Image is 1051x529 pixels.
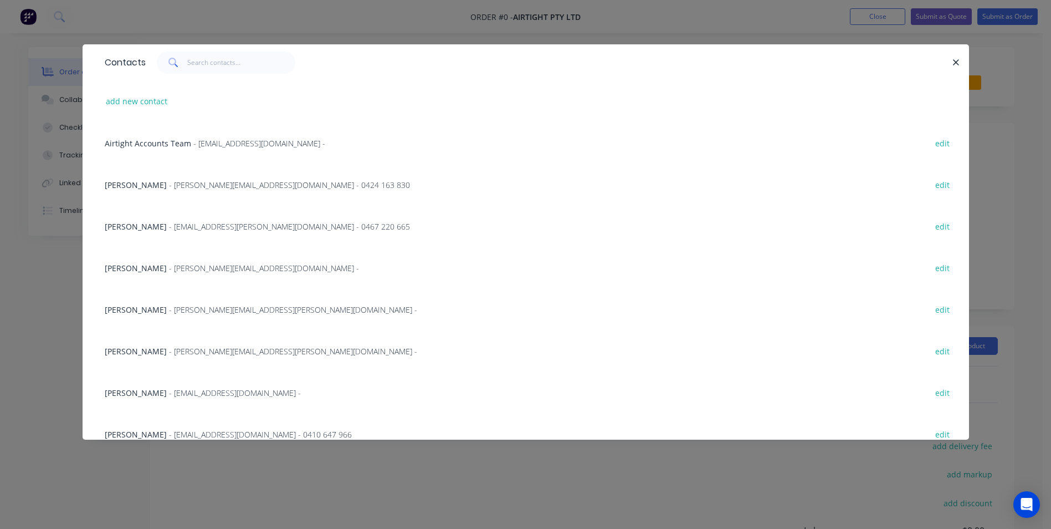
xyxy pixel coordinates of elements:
span: - [EMAIL_ADDRESS][DOMAIN_NAME] - [169,388,301,398]
span: [PERSON_NAME] [105,180,167,190]
button: edit [930,177,956,192]
button: edit [930,343,956,358]
span: [PERSON_NAME] [105,263,167,273]
input: Search contacts... [187,52,295,74]
span: - [PERSON_NAME][EMAIL_ADDRESS][PERSON_NAME][DOMAIN_NAME] - [169,304,417,315]
button: add new contact [100,94,173,109]
span: - [EMAIL_ADDRESS][DOMAIN_NAME] - 0410 647 966 [169,429,352,440]
button: edit [930,260,956,275]
button: edit [930,135,956,150]
span: Airtight Accounts Team [105,138,191,149]
button: edit [930,218,956,233]
span: - [PERSON_NAME][EMAIL_ADDRESS][DOMAIN_NAME] - 0424 163 830 [169,180,410,190]
span: [PERSON_NAME] [105,221,167,232]
span: [PERSON_NAME] [105,304,167,315]
span: - [EMAIL_ADDRESS][DOMAIN_NAME] - [193,138,325,149]
div: Open Intercom Messenger [1013,491,1040,518]
button: edit [930,426,956,441]
button: edit [930,302,956,317]
span: [PERSON_NAME] [105,388,167,398]
span: - [PERSON_NAME][EMAIL_ADDRESS][DOMAIN_NAME] - [169,263,359,273]
span: - [PERSON_NAME][EMAIL_ADDRESS][PERSON_NAME][DOMAIN_NAME] - [169,346,417,357]
span: - [EMAIL_ADDRESS][PERSON_NAME][DOMAIN_NAME] - 0467 220 665 [169,221,410,232]
span: [PERSON_NAME] [105,346,167,357]
button: edit [930,385,956,400]
div: Contacts [99,45,146,80]
span: [PERSON_NAME] [105,429,167,440]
